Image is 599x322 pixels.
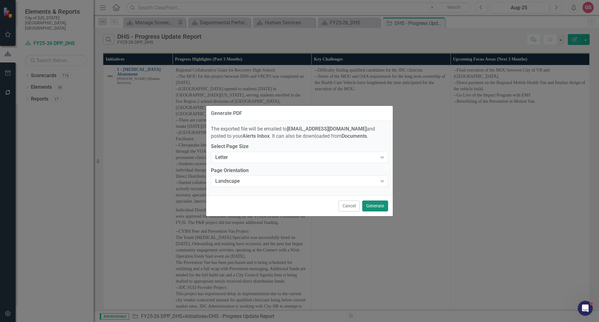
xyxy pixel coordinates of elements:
[215,178,377,185] div: Landscape
[362,201,388,211] button: Generate
[578,301,593,316] iframe: Intercom live chat
[215,154,377,161] div: Letter
[287,126,367,132] strong: [EMAIL_ADDRESS][DOMAIN_NAME]
[211,111,242,116] div: Generate PDF
[242,133,270,139] strong: Alerts Inbox
[211,143,388,150] label: Select Page Size
[211,126,375,139] span: The exported file will be emailed to and posted to your . It can also be downloaded from .
[342,133,367,139] strong: Documents
[211,167,388,174] label: Page Orientation
[338,201,360,211] button: Cancel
